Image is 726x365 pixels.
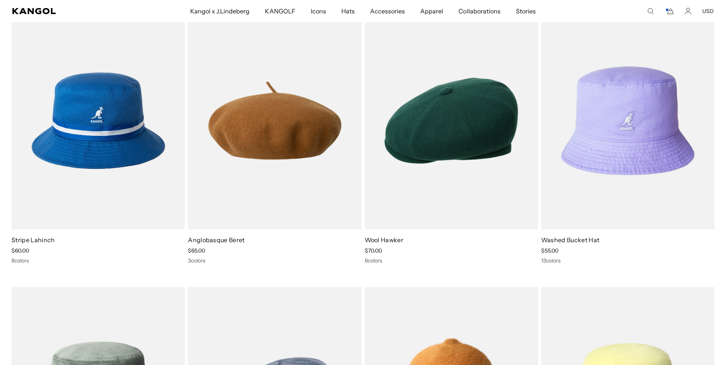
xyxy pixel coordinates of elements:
summary: Search here [647,8,654,15]
button: Cart [665,8,674,15]
div: 3 colors [188,257,361,264]
a: Wool Hawker [365,236,404,244]
a: Stripe Lahinch [11,236,55,244]
span: $60.00 [11,247,29,254]
span: $65.00 [188,247,205,254]
a: Washed Bucket Hat [541,236,599,244]
span: $55.00 [541,247,558,254]
div: 13 colors [541,257,715,264]
span: $70.00 [365,247,382,254]
img: Wool Hawker [365,12,538,230]
img: Anglobasque Beret [188,12,361,230]
button: USD [702,8,714,15]
img: Washed Bucket Hat [541,12,715,230]
a: Account [685,8,692,15]
div: 8 colors [11,257,185,264]
a: Anglobasque Beret [188,236,245,244]
a: Kangol [12,8,126,14]
div: 6 colors [365,257,538,264]
img: Stripe Lahinch [11,12,185,230]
